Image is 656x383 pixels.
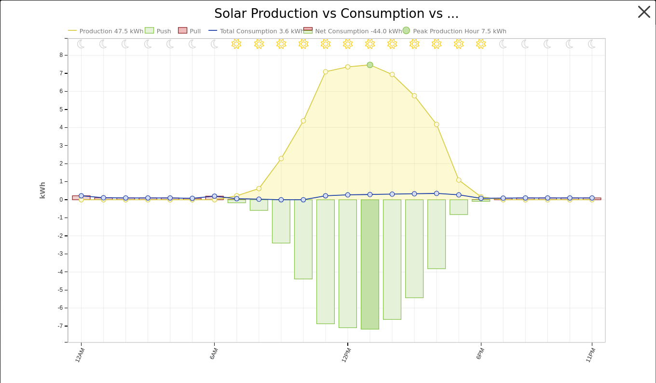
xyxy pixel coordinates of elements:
circle: onclick="" [479,196,484,201]
text: 6 [59,88,63,95]
text: Peak Production Hour 7.5 kWh [413,27,507,35]
text: Production 47.5 kWh [79,27,143,35]
rect: onclick="" [472,200,490,201]
circle: onclick="" [146,198,150,203]
text: 12PM [340,347,353,364]
i: 10AM - Clear [299,39,309,49]
circle: onclick="" [146,196,150,201]
i: 12AM - Clear [77,39,85,49]
text: 3 [59,142,63,149]
text: 6AM [208,347,219,361]
circle: onclick="" [457,178,462,183]
i: 4AM - Clear [166,39,174,49]
circle: onclick="" [301,119,306,123]
circle: onclick="" [390,72,395,77]
i: 1PM - Clear [365,39,375,49]
rect: onclick="" [450,200,468,215]
i: 6PM - Clear [476,39,486,49]
i: 11PM - Clear [588,39,596,49]
circle: onclick="" [590,196,595,201]
circle: onclick="" [190,196,195,201]
i: 2AM - Clear [122,39,129,49]
circle: onclick="" [257,197,261,202]
circle: onclick="" [345,65,350,69]
rect: onclick="" [161,198,179,200]
rect: onclick="" [517,198,534,200]
circle: onclick="" [412,191,417,196]
rect: onclick="" [139,198,157,200]
i: 3PM - Clear [410,39,420,49]
circle: onclick="" [79,198,83,203]
i: 10PM - Clear [566,39,574,49]
text: Push [156,27,171,35]
circle: onclick="" [101,196,106,201]
text: Pull [190,27,201,35]
circle: onclick="" [123,198,128,203]
rect: onclick="" [294,200,312,279]
circle: onclick="" [457,193,462,198]
circle: onclick="" [390,192,395,197]
rect: onclick="" [183,198,201,200]
circle: onclick="" [435,122,439,127]
rect: onclick="" [539,198,557,200]
circle: onclick="" [501,198,506,203]
text: -5 [57,287,63,294]
i: 12PM - Clear [343,39,353,49]
rect: onclick="" [72,196,90,200]
circle: onclick="" [590,198,595,203]
i: 5AM - Clear [188,39,196,49]
i: 9PM - Clear [544,39,552,49]
circle: onclick="" [323,69,328,74]
text: -6 [57,305,63,312]
i: 3AM - Clear [144,39,151,49]
i: 8AM - MostlyClear [254,39,264,49]
text: 6PM [475,347,486,361]
i: 9AM - MostlyClear [276,39,286,49]
text: 5 [59,106,63,113]
rect: onclick="" [228,200,246,203]
circle: onclick="" [279,156,284,161]
circle: onclick="" [568,196,573,201]
text: 2 [59,160,63,167]
rect: onclick="" [561,198,579,200]
circle: onclick="" [345,193,350,198]
i: 4PM - Clear [432,39,442,49]
i: 8PM - Clear [522,39,530,49]
circle: onclick="" [101,198,106,203]
circle: onclick="" [501,196,506,201]
text: 0 [59,196,63,203]
i: 6AM - MostlyClear [210,39,218,49]
circle: onclick="" [323,193,328,198]
rect: onclick="" [383,200,401,319]
text: -3 [57,251,63,258]
rect: onclick="" [494,198,512,200]
text: -2 [57,233,63,239]
rect: onclick="" [583,198,601,200]
i: 5PM - Clear [454,39,464,49]
i: 7AM - MostlyClear [232,39,242,49]
rect: onclick="" [205,196,223,200]
circle: onclick="" [568,198,573,203]
circle: onclick="" [168,196,173,201]
rect: onclick="" [428,200,446,269]
rect: onclick="" [406,200,424,298]
text: 7 [59,70,63,77]
text: -1 [57,215,63,221]
circle: onclick="" [190,198,195,203]
circle: onclick="" [367,62,373,68]
rect: onclick="" [339,200,357,328]
text: Solar Production vs Consumption vs ... [214,6,459,21]
i: 2PM - Clear [387,39,397,49]
i: 1AM - Clear [99,39,107,49]
text: kWh [39,182,46,199]
text: 8 [59,52,63,59]
text: -4 [57,269,63,275]
rect: onclick="" [361,200,379,329]
circle: onclick="" [257,186,261,191]
circle: onclick="" [212,198,217,203]
circle: onclick="" [479,195,484,200]
rect: onclick="" [117,198,135,200]
rect: onclick="" [317,200,335,324]
text: 11PM [585,347,597,364]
